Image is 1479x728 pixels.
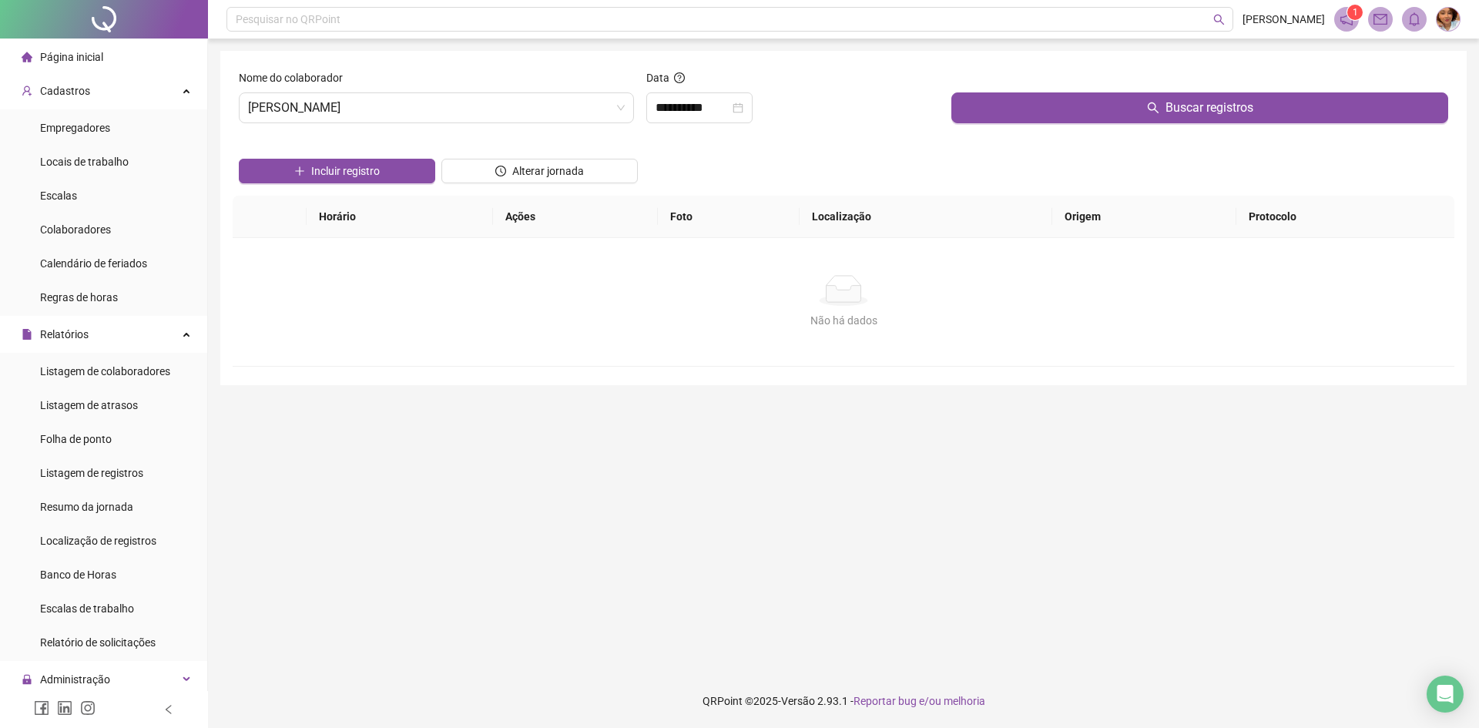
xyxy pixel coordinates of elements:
span: search [1147,102,1159,114]
span: Incluir registro [311,163,380,179]
div: Open Intercom Messenger [1427,676,1464,713]
span: linkedin [57,700,72,716]
button: Buscar registros [951,92,1448,123]
span: left [163,704,174,715]
span: search [1213,14,1225,25]
span: Empregadores [40,122,110,134]
span: Regras de horas [40,291,118,304]
span: Banco de Horas [40,569,116,581]
th: Localização [800,196,1053,238]
th: Horário [307,196,492,238]
span: Listagem de atrasos [40,399,138,411]
span: Reportar bug e/ou melhoria [854,695,985,707]
span: Cadastros [40,85,90,97]
span: plus [294,166,305,176]
th: Protocolo [1236,196,1454,238]
span: Data [646,72,669,84]
span: facebook [34,700,49,716]
button: Alterar jornada [441,159,638,183]
span: mail [1373,12,1387,26]
th: Ações [493,196,658,238]
span: Folha de ponto [40,433,112,445]
span: Locais de trabalho [40,156,129,168]
span: user-add [22,86,32,96]
span: MATHEUS FREITAS NASCIMENTO [248,93,625,122]
th: Foto [658,196,800,238]
span: 1 [1353,7,1358,18]
span: [PERSON_NAME] [1243,11,1325,28]
button: Incluir registro [239,159,435,183]
span: clock-circle [495,166,506,176]
a: Alterar jornada [441,166,638,179]
sup: 1 [1347,5,1363,20]
span: Listagem de registros [40,467,143,479]
th: Origem [1052,196,1236,238]
span: file [22,329,32,340]
span: instagram [80,700,96,716]
span: Resumo da jornada [40,501,133,513]
span: Relatórios [40,328,89,341]
span: bell [1407,12,1421,26]
span: Colaboradores [40,223,111,236]
span: Buscar registros [1165,99,1253,117]
span: notification [1340,12,1353,26]
span: Administração [40,673,110,686]
span: Versão [781,695,815,707]
div: Não há dados [251,312,1436,329]
span: Alterar jornada [512,163,584,179]
span: Relatório de solicitações [40,636,156,649]
span: Escalas de trabalho [40,602,134,615]
label: Nome do colaborador [239,69,353,86]
span: lock [22,674,32,685]
span: Escalas [40,190,77,202]
span: question-circle [674,72,685,83]
span: Página inicial [40,51,103,63]
span: Calendário de feriados [40,257,147,270]
img: 81251 [1437,8,1460,31]
span: Localização de registros [40,535,156,547]
footer: QRPoint © 2025 - 2.93.1 - [208,674,1479,728]
span: home [22,52,32,62]
span: Listagem de colaboradores [40,365,170,377]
